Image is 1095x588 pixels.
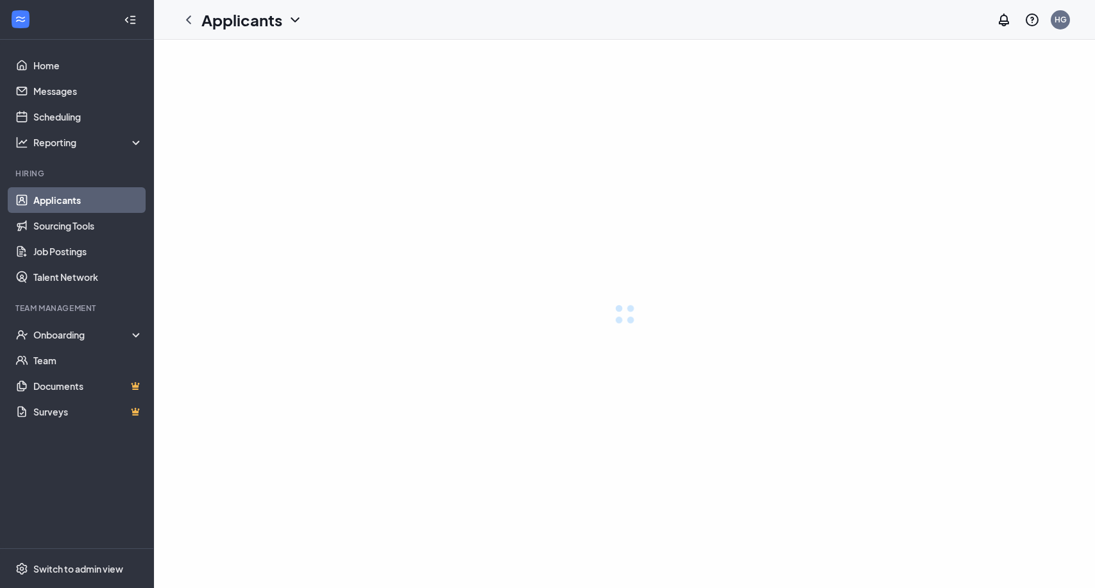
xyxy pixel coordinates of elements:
[33,239,143,264] a: Job Postings
[33,328,144,341] div: Onboarding
[33,78,143,104] a: Messages
[15,168,140,179] div: Hiring
[33,187,143,213] a: Applicants
[181,12,196,28] svg: ChevronLeft
[1055,14,1067,25] div: HG
[33,399,143,424] a: SurveysCrown
[287,12,303,28] svg: ChevronDown
[33,213,143,239] a: Sourcing Tools
[33,373,143,399] a: DocumentsCrown
[15,562,28,575] svg: Settings
[15,303,140,314] div: Team Management
[1024,12,1040,28] svg: QuestionInfo
[201,9,282,31] h1: Applicants
[33,104,143,130] a: Scheduling
[33,348,143,373] a: Team
[996,12,1012,28] svg: Notifications
[124,13,137,26] svg: Collapse
[15,328,28,341] svg: UserCheck
[33,562,123,575] div: Switch to admin view
[33,136,144,149] div: Reporting
[33,53,143,78] a: Home
[14,13,27,26] svg: WorkstreamLogo
[15,136,28,149] svg: Analysis
[33,264,143,290] a: Talent Network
